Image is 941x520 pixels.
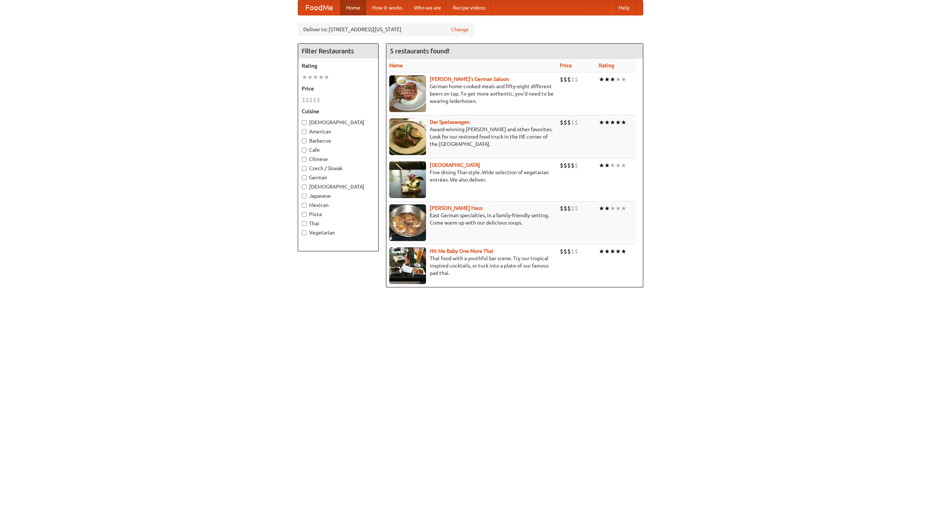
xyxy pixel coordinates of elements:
li: ★ [599,75,604,83]
input: Vegetarian [302,230,307,235]
li: ★ [621,75,626,83]
a: Help [613,0,636,15]
li: $ [560,161,563,169]
li: $ [567,161,571,169]
li: $ [575,118,578,126]
input: Thai [302,221,307,226]
li: ★ [615,75,621,83]
input: [DEMOGRAPHIC_DATA] [302,184,307,189]
li: $ [563,118,567,126]
li: $ [575,247,578,255]
li: $ [560,118,563,126]
input: American [302,129,307,134]
li: $ [313,96,316,104]
label: [DEMOGRAPHIC_DATA] [302,119,375,126]
label: [DEMOGRAPHIC_DATA] [302,183,375,190]
li: $ [563,247,567,255]
img: kohlhaus.jpg [389,204,426,241]
li: ★ [621,118,626,126]
li: $ [567,118,571,126]
li: ★ [621,247,626,255]
input: Barbecue [302,139,307,143]
li: $ [560,247,563,255]
a: Who we are [408,0,447,15]
a: [PERSON_NAME]'s German Saloon [430,76,509,82]
li: ★ [610,118,615,126]
input: Cafe [302,148,307,153]
label: American [302,128,375,135]
li: $ [302,96,305,104]
li: $ [560,75,563,83]
a: Price [560,62,572,68]
li: ★ [610,161,615,169]
input: [DEMOGRAPHIC_DATA] [302,120,307,125]
li: ★ [599,161,604,169]
li: ★ [610,247,615,255]
div: Deliver to: [STREET_ADDRESS][US_STATE] [298,23,474,36]
li: ★ [604,247,610,255]
li: $ [571,247,575,255]
img: satay.jpg [389,161,426,198]
label: Vegetarian [302,229,375,236]
li: ★ [615,204,621,212]
li: ★ [621,161,626,169]
input: Mexican [302,203,307,208]
input: Japanese [302,194,307,198]
label: Chinese [302,155,375,163]
li: ★ [604,204,610,212]
li: ★ [604,161,610,169]
li: $ [575,161,578,169]
li: $ [563,204,567,212]
li: $ [567,247,571,255]
li: ★ [615,118,621,126]
li: $ [571,75,575,83]
li: ★ [610,204,615,212]
img: babythai.jpg [389,247,426,284]
li: ★ [604,75,610,83]
label: Barbecue [302,137,375,144]
label: Thai [302,220,375,227]
li: $ [316,96,320,104]
li: $ [575,204,578,212]
a: Der Speisewagen [430,119,470,125]
img: esthers.jpg [389,75,426,112]
li: ★ [599,247,604,255]
li: $ [571,118,575,126]
li: ★ [302,73,307,81]
a: Change [451,26,469,33]
label: Mexican [302,201,375,209]
li: ★ [307,73,313,81]
li: ★ [615,247,621,255]
a: [PERSON_NAME] Haus [430,205,483,211]
h5: Rating [302,62,375,69]
label: Cafe [302,146,375,154]
a: [GEOGRAPHIC_DATA] [430,162,480,168]
li: ★ [318,73,324,81]
h5: Cuisine [302,108,375,115]
a: Recipe videos [447,0,491,15]
a: Hit Me Baby One More Thai [430,248,493,254]
li: ★ [604,118,610,126]
a: Home [340,0,366,15]
li: $ [575,75,578,83]
p: Thai food with a youthful bar scene. Try our tropical inspired cocktails, or tuck into a plate of... [389,255,554,277]
label: Japanese [302,192,375,200]
img: speisewagen.jpg [389,118,426,155]
li: $ [305,96,309,104]
li: $ [563,75,567,83]
li: $ [571,161,575,169]
p: German home-cooked meals and fifty-eight different beers on tap. To get more authentic, you'd nee... [389,83,554,105]
li: $ [567,75,571,83]
a: Rating [599,62,614,68]
h5: Price [302,85,375,92]
li: ★ [610,75,615,83]
p: East German specialties, in a family-friendly setting. Come warm up with our delicious soups. [389,212,554,226]
li: ★ [615,161,621,169]
li: ★ [621,204,626,212]
input: Pizza [302,212,307,217]
a: Name [389,62,403,68]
